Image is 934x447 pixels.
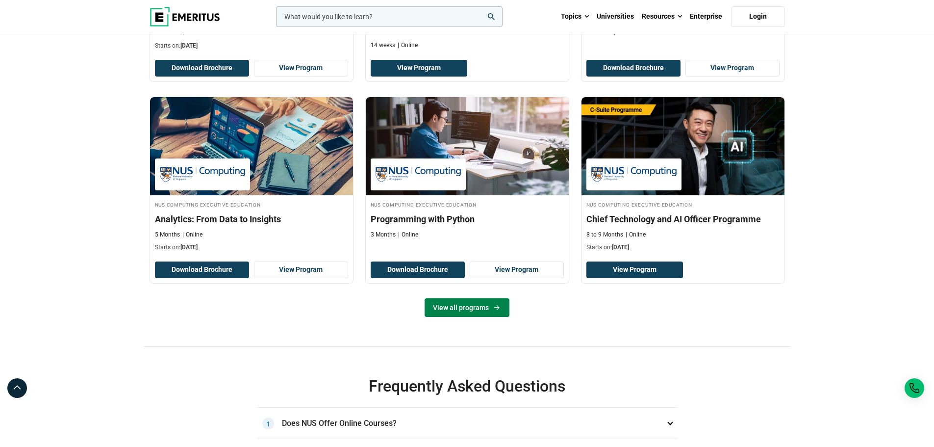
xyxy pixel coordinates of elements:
[254,262,348,278] a: View Program
[586,243,780,252] p: Starts on:
[371,213,564,225] h3: Programming with Python
[155,231,180,239] p: 5 Months
[586,231,623,239] p: 8 to 9 Months
[180,244,198,251] span: [DATE]
[425,298,509,317] a: View all programs
[371,200,564,209] h4: NUS Computing Executive Education
[376,163,461,185] img: NUS Computing Executive Education
[371,262,465,278] button: Download Brochure
[398,231,418,239] p: Online
[262,418,274,429] span: 1
[150,97,353,195] img: Analytics: From Data to Insights | Online Data Science and Analytics Course
[371,41,395,50] p: 14 weeks
[398,41,418,50] p: Online
[685,60,780,77] a: View Program
[371,231,396,239] p: 3 Months
[160,163,245,185] img: NUS Computing Executive Education
[366,97,569,244] a: Data Science and Analytics Course by NUS Computing Executive Education - NUS Computing Executive ...
[254,60,348,77] a: View Program
[150,97,353,257] a: Data Science and Analytics Course by NUS Computing Executive Education - December 23, 2025 NUS Co...
[155,60,249,77] button: Download Brochure
[180,42,198,49] span: [DATE]
[586,213,780,225] h3: Chief Technology and AI Officer Programme
[470,262,564,278] a: View Program
[731,6,785,27] a: Login
[257,408,677,439] h3: Does NUS Offer Online Courses?
[586,262,683,278] a: View Program
[591,163,677,185] img: NUS Computing Executive Education
[155,243,348,252] p: Starts on:
[581,97,784,257] a: Technology Course by NUS Computing Executive Education - December 22, 2025 NUS Computing Executiv...
[155,213,348,225] h3: Analytics: From Data to Insights
[366,97,569,195] img: Programming with Python | Online Data Science and Analytics Course
[586,60,681,77] button: Download Brochure
[586,200,780,209] h4: NUS Computing Executive Education
[155,200,348,209] h4: NUS Computing Executive Education
[155,262,249,278] button: Download Brochure
[612,244,629,251] span: [DATE]
[371,60,467,77] a: View Program
[257,376,677,396] h2: Frequently Asked Questions
[182,231,202,239] p: Online
[155,42,348,50] p: Starts on:
[626,231,646,239] p: Online
[581,97,784,195] img: Chief Technology and AI Officer Programme | Online Technology Course
[276,6,503,27] input: woocommerce-product-search-field-0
